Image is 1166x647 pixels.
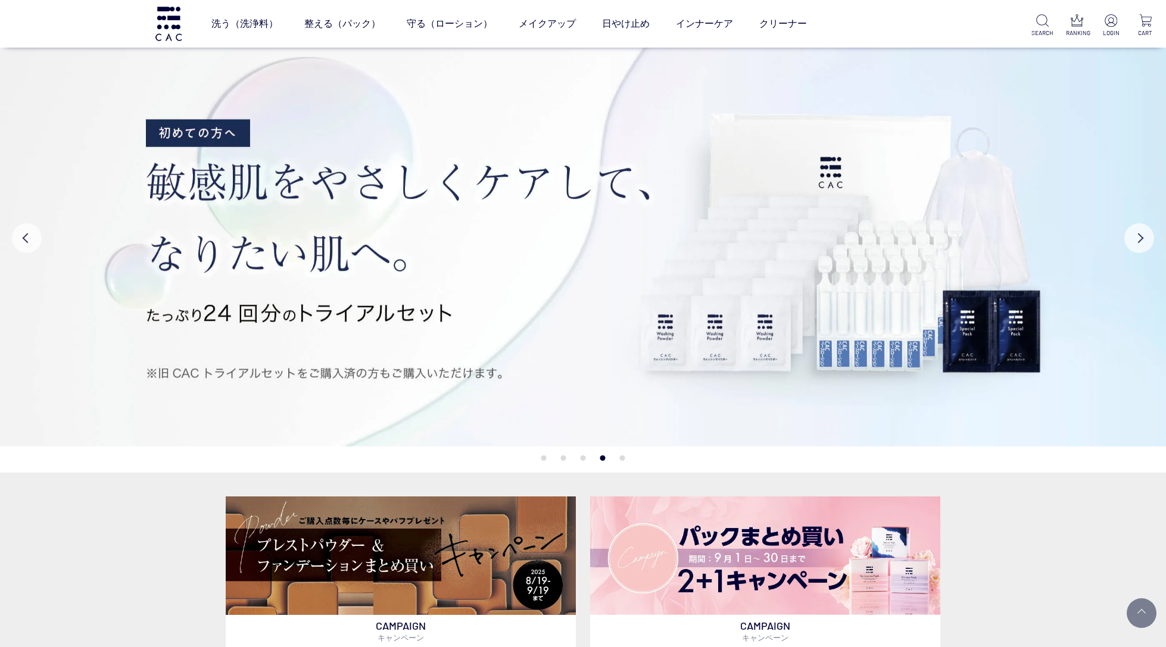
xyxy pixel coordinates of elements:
span: キャンペーン [742,633,788,642]
span: キャンペーン [378,633,424,642]
p: CAMPAIGN [226,615,576,647]
p: CAMPAIGN [590,615,940,647]
p: RANKING [1066,29,1088,37]
button: 4 of 5 [600,455,606,461]
p: CART [1134,29,1156,37]
p: SEARCH [1031,29,1053,37]
button: 1 of 5 [541,455,547,461]
a: 洗う（洗浄料） [211,7,278,40]
a: ベースメイクキャンペーン ベースメイクキャンペーン CAMPAIGNキャンペーン [226,496,576,647]
a: SEARCH [1031,14,1053,37]
a: インナーケア [676,7,733,40]
a: 守る（ローション） [407,7,492,40]
img: logo [154,7,183,40]
a: LOGIN [1100,14,1122,37]
button: 2 of 5 [561,455,566,461]
a: 整える（パック） [304,7,381,40]
p: LOGIN [1100,29,1122,37]
button: Next [1124,223,1154,253]
a: メイクアップ [519,7,576,40]
button: 5 of 5 [620,455,625,461]
a: パックキャンペーン2+1 パックキャンペーン2+1 CAMPAIGNキャンペーン [590,496,940,647]
img: ベースメイクキャンペーン [226,496,576,615]
button: Previous [12,223,42,253]
a: CART [1134,14,1156,37]
a: RANKING [1066,14,1088,37]
a: クリーナー [759,7,807,40]
button: 3 of 5 [581,455,586,461]
a: 日やけ止め [602,7,650,40]
img: パックキャンペーン2+1 [590,496,940,615]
